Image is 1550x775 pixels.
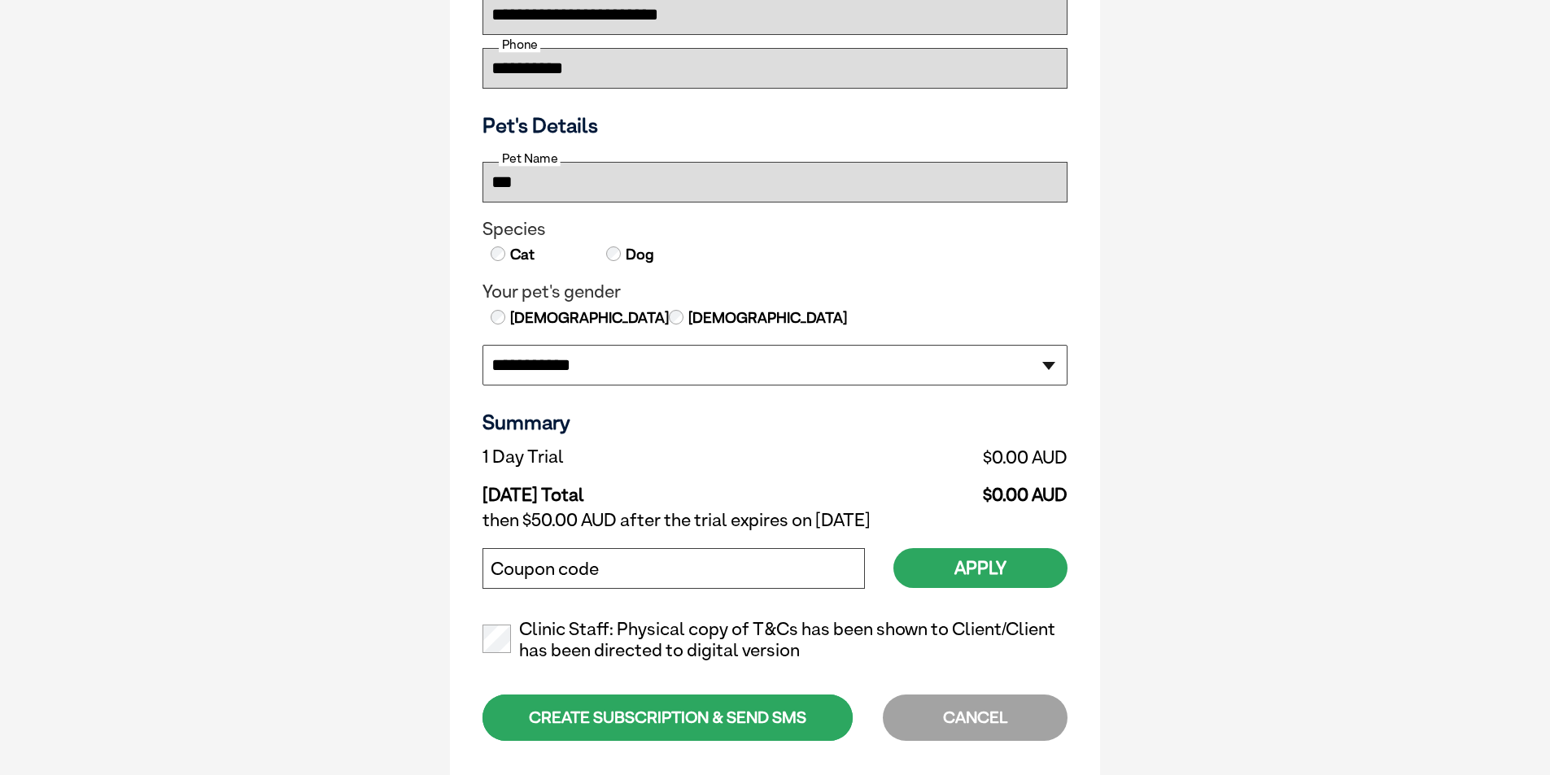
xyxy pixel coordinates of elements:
label: Coupon code [491,559,599,580]
legend: Your pet's gender [482,281,1068,303]
label: Phone [499,37,540,52]
td: then $50.00 AUD after the trial expires on [DATE] [482,506,1068,535]
div: CREATE SUBSCRIPTION & SEND SMS [482,694,853,741]
button: Apply [893,548,1068,588]
td: [DATE] Total [482,472,801,506]
h3: Pet's Details [476,113,1074,137]
h3: Summary [482,410,1068,434]
legend: Species [482,219,1068,240]
td: 1 Day Trial [482,442,801,472]
label: Clinic Staff: Physical copy of T&Cs has been shown to Client/Client has been directed to digital ... [482,619,1068,661]
td: $0.00 AUD [801,442,1068,472]
td: $0.00 AUD [801,472,1068,506]
div: CANCEL [883,694,1068,741]
input: Clinic Staff: Physical copy of T&Cs has been shown to Client/Client has been directed to digital ... [482,625,511,653]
